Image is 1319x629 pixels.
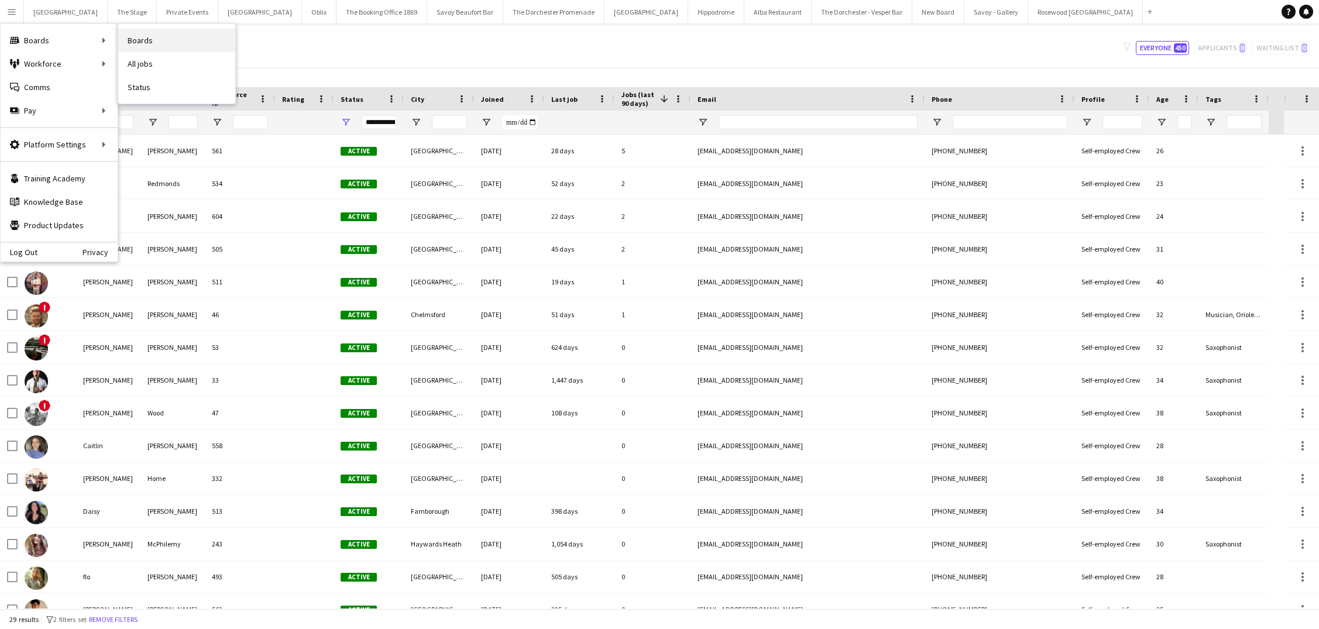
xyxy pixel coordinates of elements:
div: 25 [1149,593,1198,625]
div: 32 [1149,298,1198,331]
div: 562 [205,593,275,625]
span: ! [39,301,50,313]
span: Jobs (last 90 days) [621,90,655,108]
span: Tags [1205,95,1221,104]
div: [GEOGRAPHIC_DATA] [404,561,474,593]
div: Home [140,462,205,494]
div: [DATE] [474,266,544,298]
img: Adam Holloway [25,337,48,360]
span: 450 [1174,43,1187,53]
span: Active [341,409,377,418]
img: Ashley Wood [25,403,48,426]
div: [GEOGRAPHIC_DATA] [404,593,474,625]
input: Profile Filter Input [1102,115,1142,129]
div: [PHONE_NUMBER] [925,462,1074,494]
div: Saxophonist [1198,364,1269,396]
button: [GEOGRAPHIC_DATA] [218,1,302,23]
div: 40 [1149,266,1198,298]
div: 511 [205,266,275,298]
div: [PERSON_NAME] [76,331,140,363]
div: Self-employed Crew [1074,561,1149,593]
div: [GEOGRAPHIC_DATA] [404,167,474,200]
div: 2 [614,200,691,232]
input: Tags Filter Input [1227,115,1262,129]
input: Workforce ID Filter Input [233,115,268,129]
div: [DATE] [474,233,544,265]
div: [PERSON_NAME] [76,593,140,625]
div: 38 [1149,397,1198,429]
div: 22 days [544,200,614,232]
div: Haywards Heath [404,528,474,560]
div: [EMAIL_ADDRESS][DOMAIN_NAME] [691,167,925,200]
button: Alba Restaurant [744,1,812,23]
div: 604 [205,200,275,232]
button: Hippodrome [688,1,744,23]
div: Caitlin [76,429,140,462]
span: Active [341,573,377,582]
button: The Booking Office 1869 [336,1,427,23]
span: Email [698,95,716,104]
div: [EMAIL_ADDRESS][DOMAIN_NAME] [691,397,925,429]
div: McPhilemy [140,528,205,560]
input: Phone Filter Input [953,115,1067,129]
span: Active [341,606,377,614]
div: [EMAIL_ADDRESS][DOMAIN_NAME] [691,200,925,232]
span: Active [341,343,377,352]
button: The Dorchester - Vesper Bar [812,1,912,23]
button: [GEOGRAPHIC_DATA] [24,1,108,23]
div: [EMAIL_ADDRESS][DOMAIN_NAME] [691,135,925,167]
div: 0 [614,561,691,593]
div: 0 [614,528,691,560]
div: 45 days [544,233,614,265]
div: Self-employed Crew [1074,233,1149,265]
div: Self-employed Crew [1074,364,1149,396]
div: [PERSON_NAME] [140,495,205,527]
div: 0 [614,364,691,396]
a: Comms [1,75,118,99]
div: [EMAIL_ADDRESS][DOMAIN_NAME] [691,593,925,625]
div: 1,054 days [544,528,614,560]
div: 5 [614,135,691,167]
button: Oblix [302,1,336,23]
img: Daisy Megee [25,501,48,524]
span: Last job [551,95,578,104]
span: ! [39,334,50,346]
div: 505 [205,233,275,265]
div: Pay [1,99,118,122]
span: Joined [481,95,504,104]
div: [DATE] [474,331,544,363]
div: 225 days [544,593,614,625]
div: [DATE] [474,528,544,560]
div: 0 [614,331,691,363]
div: [PERSON_NAME] [76,266,140,298]
div: 0 [614,429,691,462]
div: [PHONE_NUMBER] [925,266,1074,298]
div: 624 days [544,331,614,363]
div: [PERSON_NAME] [140,364,205,396]
div: [PHONE_NUMBER] [925,331,1074,363]
span: Active [341,540,377,549]
span: 2 filters set [53,615,87,624]
div: [DATE] [474,364,544,396]
input: Joined Filter Input [502,115,537,129]
div: 493 [205,561,275,593]
div: 23 [1149,167,1198,200]
input: First Name Filter Input [104,115,133,129]
div: [PHONE_NUMBER] [925,167,1074,200]
div: 52 days [544,167,614,200]
div: [PHONE_NUMBER] [925,429,1074,462]
button: Open Filter Menu [341,117,351,128]
div: 28 days [544,135,614,167]
input: Last Name Filter Input [169,115,198,129]
div: [DATE] [474,429,544,462]
div: 51 days [544,298,614,331]
div: [PHONE_NUMBER] [925,593,1074,625]
input: City Filter Input [432,115,467,129]
div: Self-employed Crew [1074,298,1149,331]
div: 24 [1149,200,1198,232]
div: 38 [1149,462,1198,494]
div: Self-employed Crew [1074,528,1149,560]
div: Farnborough [404,495,474,527]
button: Everyone450 [1136,41,1189,55]
div: Saxophonist [1198,462,1269,494]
